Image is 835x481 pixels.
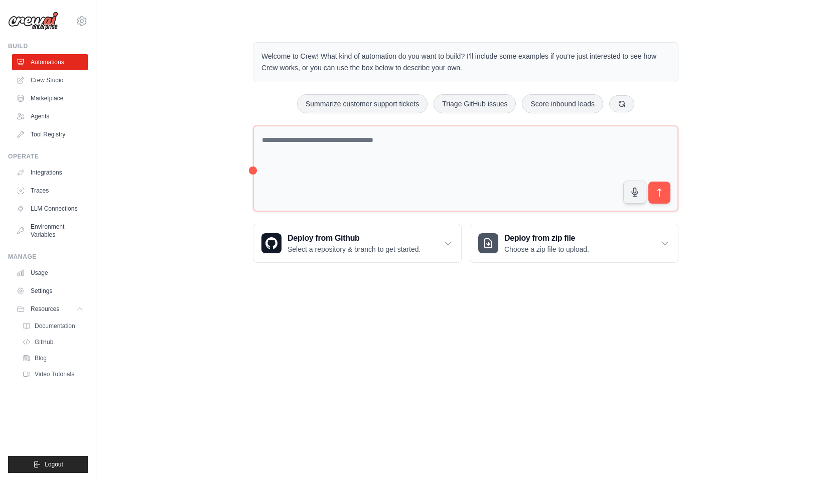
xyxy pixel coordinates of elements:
[8,456,88,473] button: Logout
[8,152,88,161] div: Operate
[12,126,88,142] a: Tool Registry
[12,72,88,88] a: Crew Studio
[35,338,53,346] span: GitHub
[12,283,88,299] a: Settings
[504,232,589,244] h3: Deploy from zip file
[45,460,63,468] span: Logout
[12,90,88,106] a: Marketplace
[12,201,88,217] a: LLM Connections
[12,165,88,181] a: Integrations
[18,351,88,365] a: Blog
[504,244,589,254] p: Choose a zip file to upload.
[522,94,603,113] button: Score inbound leads
[12,219,88,243] a: Environment Variables
[18,335,88,349] a: GitHub
[12,265,88,281] a: Usage
[12,183,88,199] a: Traces
[31,305,59,313] span: Resources
[12,301,88,317] button: Resources
[35,354,47,362] span: Blog
[288,232,421,244] h3: Deploy from Github
[12,54,88,70] a: Automations
[8,253,88,261] div: Manage
[8,42,88,50] div: Build
[261,51,670,74] p: Welcome to Crew! What kind of automation do you want to build? I'll include some examples if you'...
[12,108,88,124] a: Agents
[297,94,428,113] button: Summarize customer support tickets
[8,12,58,31] img: Logo
[288,244,421,254] p: Select a repository & branch to get started.
[18,319,88,333] a: Documentation
[434,94,516,113] button: Triage GitHub issues
[18,367,88,381] a: Video Tutorials
[35,322,75,330] span: Documentation
[35,370,74,378] span: Video Tutorials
